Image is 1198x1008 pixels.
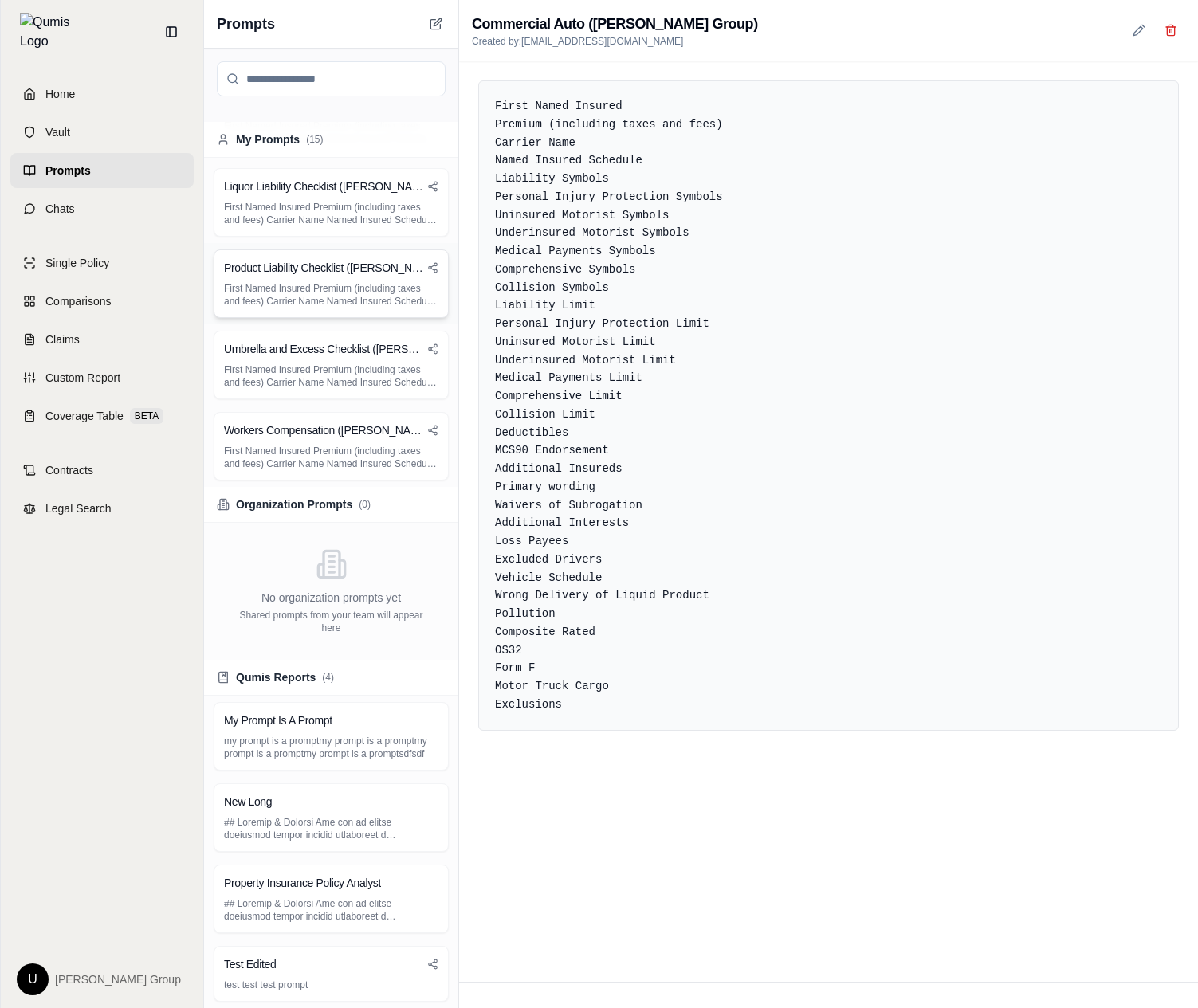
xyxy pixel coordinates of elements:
[224,956,276,972] h3: Test Edited
[236,496,352,512] span: Organization Prompts
[159,19,184,45] button: Collapse sidebar
[224,422,427,438] h3: Workers Compensation ([PERSON_NAME] Group)
[10,398,194,433] a: Coverage TableBETA
[217,13,275,35] span: Prompts
[45,293,111,309] span: Comparisons
[261,590,401,606] p: No organization prompts yet
[45,163,91,178] span: Prompts
[45,255,109,271] span: Single Policy
[224,875,381,891] h3: Property Insurance Policy Analyst
[224,178,427,194] h3: Liquor Liability Checklist ([PERSON_NAME] Group)
[359,498,371,511] span: ( 0 )
[224,794,272,810] h3: New Long
[45,124,70,140] span: Vault
[224,363,438,389] p: First Named Insured Premium (including taxes and fees) Carrier Name Named Insured Schedule Covera...
[224,816,438,841] p: ## Loremip & Dolorsi Ame con ad elitse doeiusmod tempor incidid utlaboreet d magnaaliquaen admini...
[472,13,758,35] h2: Commercial Auto ([PERSON_NAME] Group)
[10,322,194,357] a: Claims
[17,963,49,995] div: U
[322,671,334,684] span: ( 4 )
[224,735,438,760] p: my prompt is a promptmy prompt is a promptmy prompt is a promptmy prompt is a promptsdfsdf
[478,80,1179,731] div: First Named Insured Premium (including taxes and fees) Carrier Name Named Insured Schedule Liabil...
[10,115,194,150] a: Vault
[45,462,93,478] span: Contracts
[45,370,120,386] span: Custom Report
[224,979,438,991] p: test test test prompt
[45,408,124,424] span: Coverage Table
[224,260,427,276] h3: Product Liability Checklist ([PERSON_NAME] Group)
[306,133,323,146] span: ( 15 )
[10,191,194,226] a: Chats
[130,408,163,424] span: BETA
[236,669,316,685] span: Qumis Reports
[1157,16,1185,45] button: Delete
[45,331,80,347] span: Claims
[20,13,80,51] img: Qumis Logo
[224,712,332,728] h3: My Prompt Is A Prompt
[426,14,446,33] button: Create New Prompt
[10,76,194,112] a: Home
[224,341,427,357] h3: Umbrella and Excess Checklist ([PERSON_NAME] Group)
[472,35,758,48] p: Created by: [EMAIL_ADDRESS][DOMAIN_NAME]
[236,131,300,147] span: My Prompts
[10,360,194,395] a: Custom Report
[224,282,438,308] p: First Named Insured Premium (including taxes and fees) Carrier Name Named Insured Schedule Locati...
[55,971,181,987] span: [PERSON_NAME] Group
[224,201,438,226] p: First Named Insured Premium (including taxes and fees) Carrier Name Named Insured Schedule Locati...
[10,491,194,526] a: Legal Search
[10,153,194,188] a: Prompts
[10,284,194,319] a: Comparisons
[45,201,75,217] span: Chats
[224,445,438,470] p: First Named Insured Premium (including taxes and fees) Carrier Name Named Insured Schedule Entity...
[10,453,194,488] a: Contracts
[45,500,112,516] span: Legal Search
[10,245,194,280] a: Single Policy
[224,897,438,923] p: ## Loremip & Dolorsi Ame con ad elitse doeiusmod tempor incidid utlaboreet d magnaaliquaen admini...
[45,86,75,102] span: Home
[230,609,433,634] p: Shared prompts from your team will appear here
